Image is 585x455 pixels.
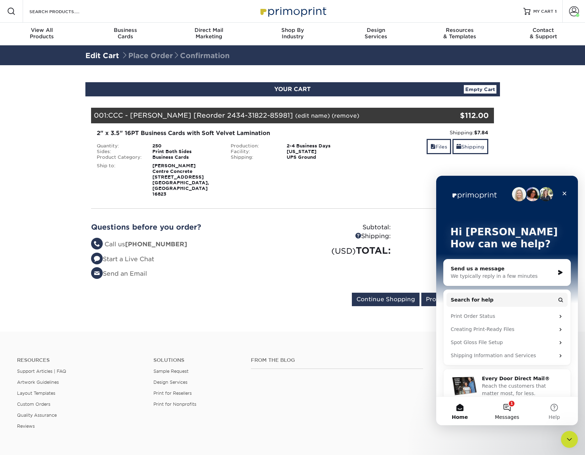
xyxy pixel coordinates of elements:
[17,391,55,396] a: Layout Templates
[121,51,230,60] span: Place Order Confirmation
[533,9,553,15] span: MY CART
[91,270,147,277] a: Send an Email
[501,27,585,33] span: Contact
[225,143,281,149] div: Production:
[91,163,147,197] div: Ship to:
[125,241,187,248] strong: [PHONE_NUMBER]
[17,369,66,374] a: Support Articles | FAQ
[91,108,427,123] div: 001:
[281,149,360,155] div: [US_STATE]
[91,143,147,149] div: Quantity:
[281,155,360,160] div: UPS Ground
[251,357,423,363] h4: From the Blog
[147,143,225,149] div: 250
[561,431,578,448] iframe: Intercom live chat
[17,401,50,407] a: Custom Orders
[108,111,293,119] span: CCC - [PERSON_NAME] [Reorder 2434-31822-85981]
[91,240,287,249] li: Call us
[421,293,494,306] input: Proceed to Checkout
[84,27,167,40] div: Cards
[464,85,496,94] a: Empty Cart
[474,130,488,135] strong: $7.84
[153,369,189,374] a: Sample Request
[153,401,196,407] a: Print for Nonprofits
[274,86,311,92] span: YOUR CART
[84,23,167,45] a: BusinessCards
[334,27,418,40] div: Services
[396,244,500,257] div: $119.84
[365,129,489,136] div: Shipping:
[167,27,251,33] span: Direct Mail
[91,255,154,263] a: Start a Live Chat
[431,144,435,150] span: files
[396,223,500,232] div: $112.00
[91,155,147,160] div: Product Category:
[427,110,489,121] div: $112.00
[427,139,451,154] a: Files
[251,27,334,33] span: Shop By
[295,112,330,119] a: (edit name)
[257,4,328,19] img: Primoprint
[251,23,334,45] a: Shop ByIndustry
[331,246,356,255] small: (USD)
[153,357,240,363] h4: Solutions
[153,391,192,396] a: Print for Resellers
[167,23,251,45] a: Direct MailMarketing
[84,27,167,33] span: Business
[501,23,585,45] a: Contact& Support
[281,143,360,149] div: 2-4 Business Days
[147,155,225,160] div: Business Cards
[225,149,281,155] div: Facility:
[2,433,60,453] iframe: Google Customer Reviews
[352,293,420,306] input: Continue Shopping
[334,23,418,45] a: DesignServices
[17,380,59,385] a: Artwork Guidelines
[153,380,187,385] a: Design Services
[332,112,359,119] a: (remove)
[334,27,418,33] span: Design
[452,139,488,154] a: Shipping
[293,244,396,257] div: TOTAL:
[91,223,287,231] h2: Questions before you order?
[152,163,209,197] strong: [PERSON_NAME] Centre Concrete [STREET_ADDRESS] [GEOGRAPHIC_DATA], [GEOGRAPHIC_DATA] 16823
[167,27,251,40] div: Marketing
[293,223,396,232] div: Subtotal:
[17,357,143,363] h4: Resources
[17,423,35,429] a: Reviews
[97,129,354,137] div: 2" x 3.5" 16PT Business Cards with Soft Velvet Lamination
[17,412,57,418] a: Quality Assurance
[418,27,501,33] span: Resources
[418,27,501,40] div: & Templates
[293,232,396,241] div: Shipping:
[418,23,501,45] a: Resources& Templates
[91,149,147,155] div: Sides:
[436,176,578,425] iframe: Intercom live chat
